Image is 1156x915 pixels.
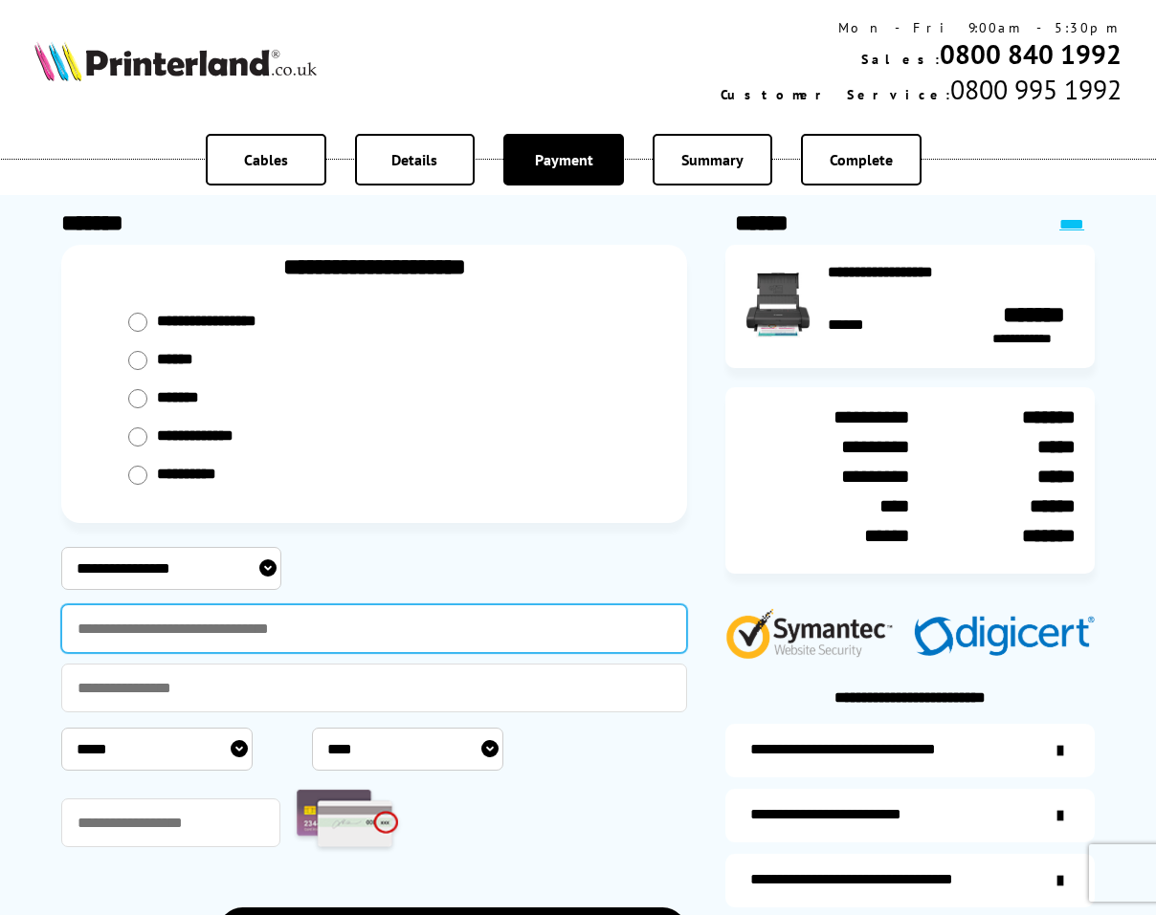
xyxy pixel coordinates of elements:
span: Cables [244,150,288,169]
a: items-arrive [725,789,1095,842]
span: Payment [535,150,593,169]
a: additional-cables [725,854,1095,907]
a: additional-ink [725,724,1095,777]
span: Details [391,150,437,169]
span: 0800 995 1992 [950,72,1122,107]
div: Mon - Fri 9:00am - 5:30pm [721,19,1122,36]
span: Customer Service: [721,86,950,103]
a: 0800 840 1992 [940,36,1122,72]
span: Complete [830,150,893,169]
img: Printerland Logo [34,41,317,81]
span: Summary [681,150,744,169]
span: Sales: [861,51,940,68]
